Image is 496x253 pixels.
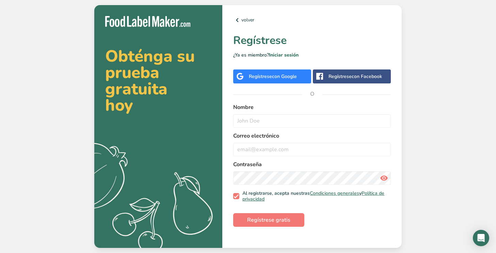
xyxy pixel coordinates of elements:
[233,143,391,156] input: email@example.com
[233,114,391,128] input: John Doe
[233,213,304,227] button: Regístrese gratis
[239,190,388,202] span: Al registrarse, acepta nuestras y
[247,216,290,224] span: Regístrese gratis
[310,190,359,196] a: Condiciones generales
[233,160,391,169] label: Contraseña
[105,48,211,113] h2: Obténga su prueba gratuita hoy
[105,16,190,27] img: Food Label Maker
[233,132,391,140] label: Correo electrónico
[272,73,297,80] span: con Google
[242,190,384,203] a: Política de privacidad
[249,73,297,80] div: Regístrese
[233,32,391,49] h1: Regístrese
[352,73,382,80] span: con Facebook
[233,16,391,24] a: volver
[233,51,391,59] p: ¿Ya es miembro?
[302,84,322,104] span: O
[269,52,299,58] a: Iniciar sesión
[473,230,489,246] div: Open Intercom Messenger
[329,73,382,80] div: Regístrese
[233,103,391,111] label: Nombre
